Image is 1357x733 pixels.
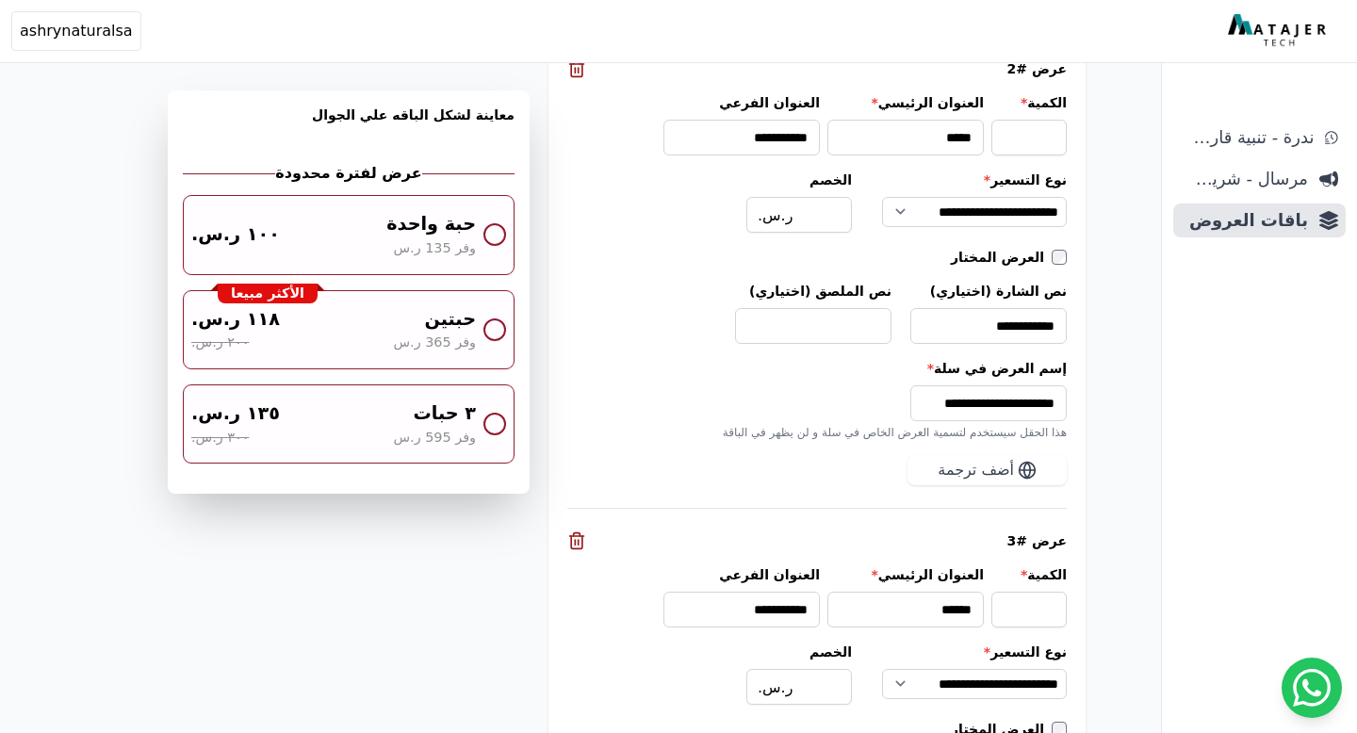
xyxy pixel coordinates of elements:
button: ashrynaturalsa [11,11,141,51]
h3: معاينة لشكل الباقه علي الجوال [183,106,515,147]
span: ١٣٥ ر.س. [191,400,280,428]
img: MatajerTech Logo [1228,14,1331,48]
span: ١٠٠ ر.س. [191,221,280,249]
label: الخصم [746,171,852,189]
span: أضف ترجمة [938,459,1014,481]
label: العرض المختار [951,248,1052,267]
span: ٣٠٠ ر.س. [191,428,249,448]
span: ندرة - تنبية قارب علي النفاذ [1181,124,1314,151]
label: العنوان الفرعي [663,93,820,112]
h2: عرض لفترة محدودة [275,162,421,185]
span: حبتين [424,306,476,334]
span: مرسال - شريط دعاية [1181,166,1308,192]
span: وفر 595 ر.س [394,428,476,448]
span: باقات العروض [1181,207,1308,234]
span: ٢٠٠ ر.س. [191,333,249,353]
label: العنوان الفرعي [663,565,820,584]
span: ١١٨ ر.س. [191,306,280,334]
div: عرض #2 [567,59,1067,78]
label: العنوان الرئيسي [827,93,984,112]
span: ر.س. [758,676,793,699]
label: الكمية [991,565,1067,584]
span: وفر 135 ر.س [394,238,476,259]
span: وفر 365 ر.س [394,333,476,353]
label: نوع التسعير [882,643,1067,661]
span: ٣ حبات [413,400,476,428]
div: الأكثر مبيعا [218,284,318,304]
label: نص الملصق (اختياري) [735,282,891,301]
span: ashrynaturalsa [20,20,133,42]
label: الخصم [746,643,852,661]
label: إسم العرض في سلة [567,359,1067,378]
button: أضف ترجمة [907,455,1067,485]
div: هذا الحقل سيستخدم لتسمية العرض الخاص في سلة و لن يظهر في الباقة [567,425,1067,440]
label: العنوان الرئيسي [827,565,984,584]
span: ر.س. [758,204,793,227]
label: الكمية [991,93,1067,112]
label: نوع التسعير [882,171,1067,189]
span: حبة واحدة [386,211,476,238]
div: عرض #3 [567,531,1067,550]
label: نص الشارة (اختياري) [910,282,1067,301]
